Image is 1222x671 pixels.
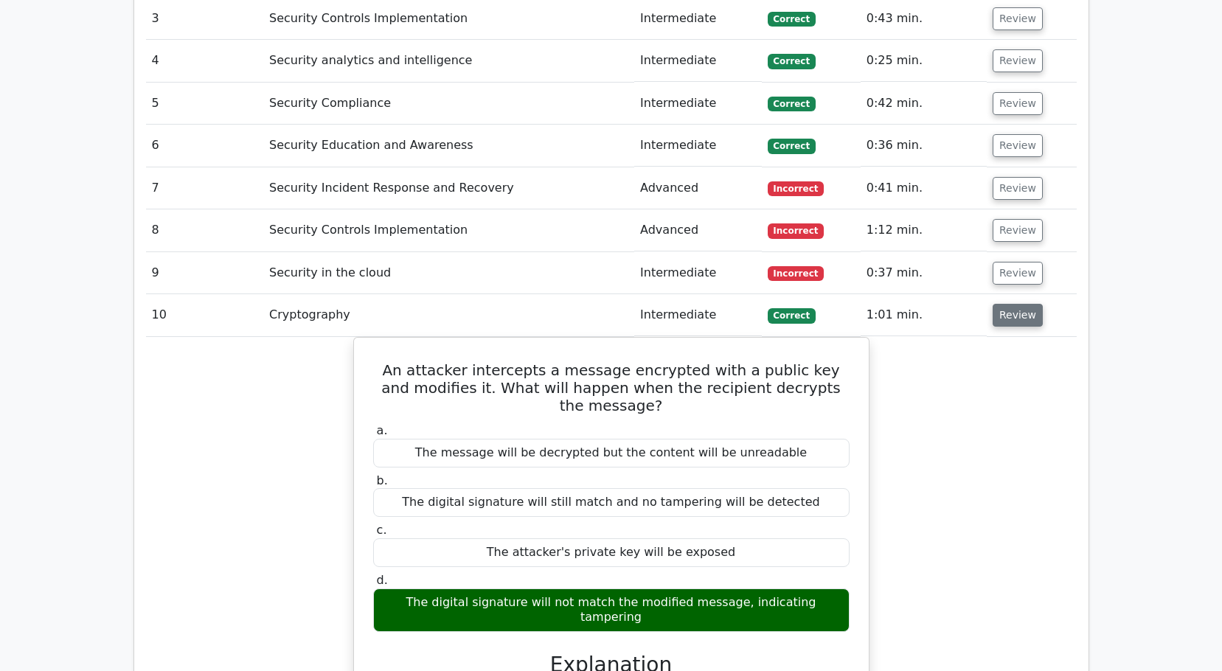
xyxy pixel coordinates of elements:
td: 7 [146,167,264,209]
td: 8 [146,209,264,251]
span: a. [377,423,388,437]
td: Security Compliance [263,83,634,125]
span: Incorrect [768,181,824,196]
td: Advanced [634,209,761,251]
td: Cryptography [263,294,634,336]
span: Correct [768,54,816,69]
span: Correct [768,308,816,323]
td: 0:25 min. [861,40,987,82]
td: 0:42 min. [861,83,987,125]
div: The attacker's private key will be exposed [373,538,850,567]
td: Security Controls Implementation [263,209,634,251]
td: 6 [146,125,264,167]
span: Incorrect [768,266,824,281]
td: Intermediate [634,294,761,336]
button: Review [993,177,1043,200]
button: Review [993,304,1043,327]
h5: An attacker intercepts a message encrypted with a public key and modifies it. What will happen wh... [372,361,851,414]
button: Review [993,49,1043,72]
td: Intermediate [634,252,761,294]
td: Intermediate [634,40,761,82]
span: Correct [768,97,816,111]
td: 9 [146,252,264,294]
button: Review [993,262,1043,285]
td: 5 [146,83,264,125]
td: Advanced [634,167,761,209]
div: The message will be decrypted but the content will be unreadable [373,439,850,467]
span: Correct [768,12,816,27]
td: 0:37 min. [861,252,987,294]
td: 10 [146,294,264,336]
div: The digital signature will still match and no tampering will be detected [373,488,850,517]
td: 4 [146,40,264,82]
span: d. [377,573,388,587]
td: Security analytics and intelligence [263,40,634,82]
td: Intermediate [634,125,761,167]
td: 1:01 min. [861,294,987,336]
td: Security in the cloud [263,252,634,294]
button: Review [993,7,1043,30]
button: Review [993,92,1043,115]
td: Intermediate [634,83,761,125]
button: Review [993,219,1043,242]
span: b. [377,473,388,487]
button: Review [993,134,1043,157]
td: Security Incident Response and Recovery [263,167,634,209]
span: Correct [768,139,816,153]
td: 1:12 min. [861,209,987,251]
td: 0:36 min. [861,125,987,167]
td: Security Education and Awareness [263,125,634,167]
span: Incorrect [768,223,824,238]
td: 0:41 min. [861,167,987,209]
div: The digital signature will not match the modified message, indicating tampering [373,588,850,633]
span: c. [377,523,387,537]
